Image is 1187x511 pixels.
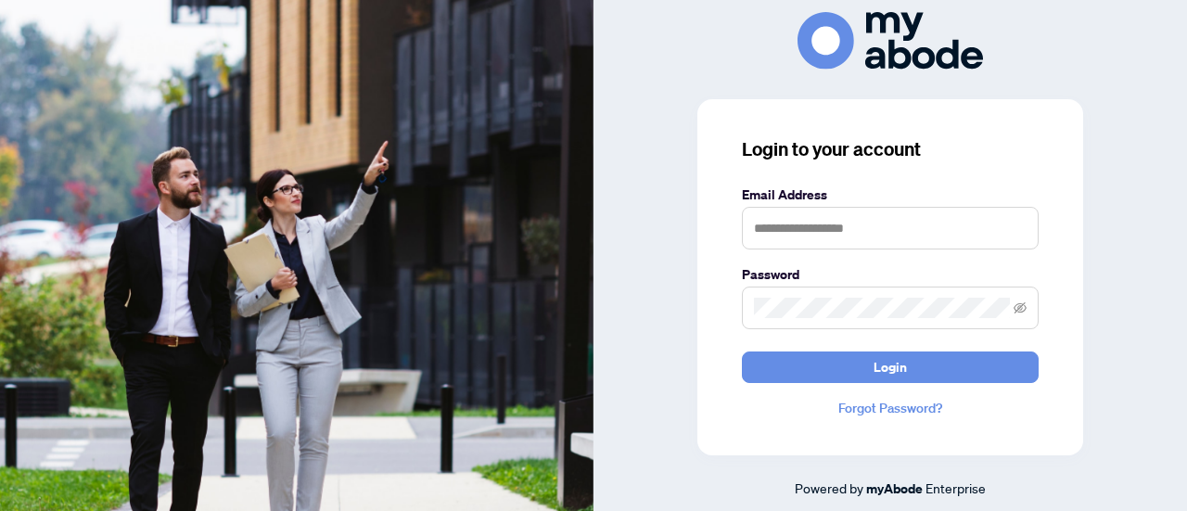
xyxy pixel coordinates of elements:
span: Powered by [795,479,863,496]
img: ma-logo [798,12,983,69]
label: Email Address [742,185,1039,205]
a: Forgot Password? [742,398,1039,418]
button: Login [742,351,1039,383]
a: myAbode [866,479,923,499]
label: Password [742,264,1039,285]
span: Login [874,352,907,382]
h3: Login to your account [742,136,1039,162]
span: Enterprise [925,479,986,496]
span: eye-invisible [1014,301,1027,314]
